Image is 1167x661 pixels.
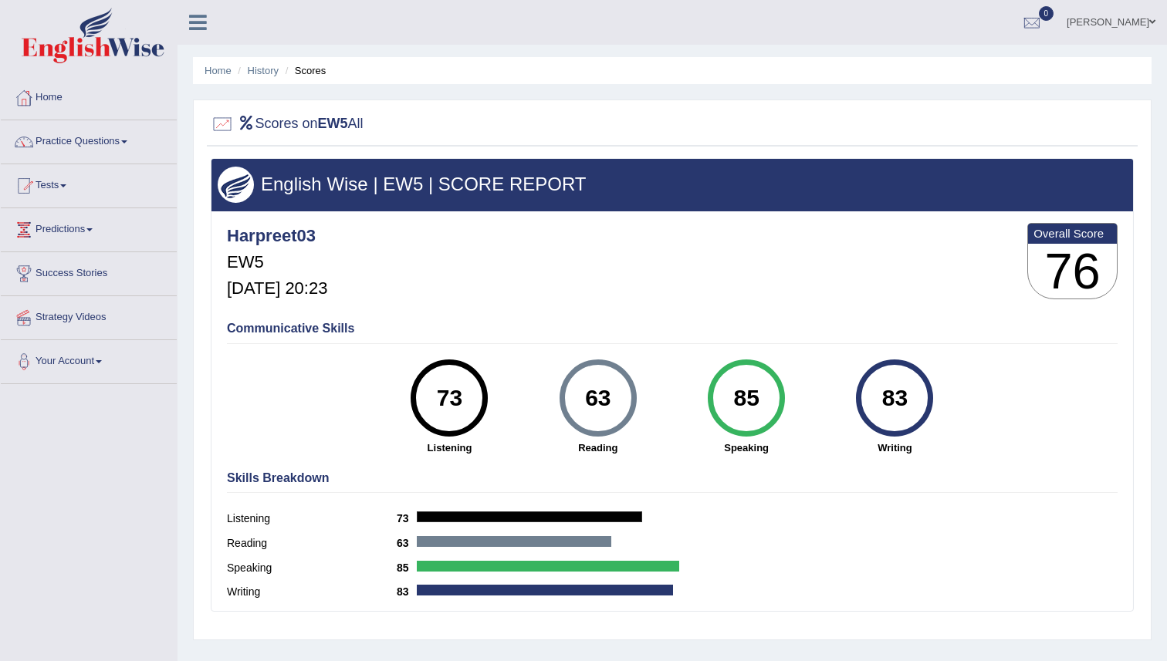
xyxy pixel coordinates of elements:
[227,584,397,600] label: Writing
[211,113,364,136] h2: Scores on All
[1,296,177,335] a: Strategy Videos
[532,440,665,455] strong: Reading
[1,76,177,115] a: Home
[1033,227,1111,240] b: Overall Score
[1,208,177,247] a: Predictions
[718,366,774,430] div: 85
[218,167,254,203] img: wings.png
[205,65,232,76] a: Home
[397,537,417,549] b: 63
[680,440,813,455] strong: Speaking
[227,511,397,527] label: Listening
[318,116,348,131] b: EW5
[570,366,626,430] div: 63
[218,174,1127,194] h3: English Wise | EW5 | SCORE REPORT
[227,227,327,245] h4: Harpreet03
[397,585,417,598] b: 83
[397,512,417,524] b: 73
[1,164,177,203] a: Tests
[1,340,177,379] a: Your Account
[383,440,516,455] strong: Listening
[1039,6,1054,21] span: 0
[227,253,327,271] h5: EW5
[227,471,1118,485] h4: Skills Breakdown
[867,366,923,430] div: 83
[227,322,1118,336] h4: Communicative Skills
[282,63,326,78] li: Scores
[828,440,961,455] strong: Writing
[1,120,177,159] a: Practice Questions
[1,252,177,291] a: Success Stories
[421,366,478,430] div: 73
[1028,244,1117,299] h3: 76
[227,560,397,576] label: Speaking
[227,535,397,551] label: Reading
[397,562,417,574] b: 85
[227,279,327,298] h5: [DATE] 20:23
[248,65,279,76] a: History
